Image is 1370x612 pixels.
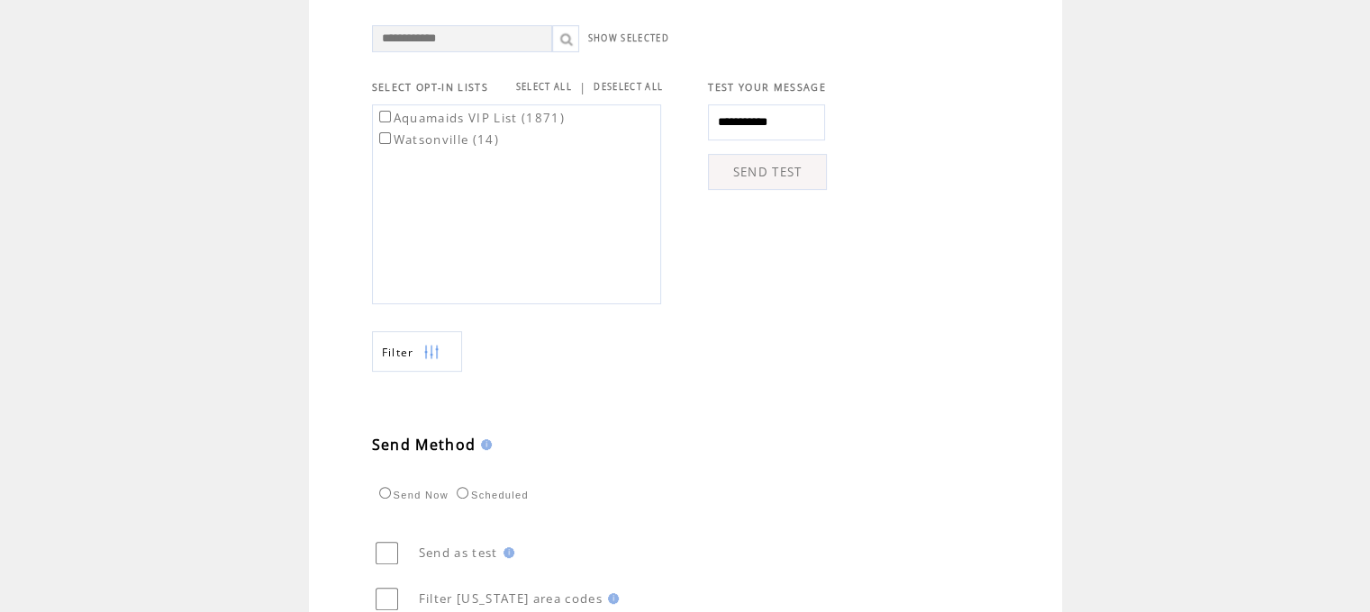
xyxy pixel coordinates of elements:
[452,490,529,500] label: Scheduled
[498,547,514,558] img: help.gif
[516,81,572,93] a: SELECT ALL
[372,435,476,454] span: Send Method
[376,110,565,126] label: Aquamaids VIP List (1871)
[375,490,449,500] label: Send Now
[423,332,440,373] img: filters.png
[419,590,603,607] span: Filter [US_STATE] area codes
[372,81,488,94] span: SELECT OPT-IN LISTS
[419,544,498,561] span: Send as test
[603,593,619,604] img: help.gif
[376,131,499,148] label: Watsonville (14)
[382,345,414,360] span: Show filters
[379,132,391,144] input: Watsonville (14)
[372,331,462,372] a: Filter
[457,487,468,499] input: Scheduled
[379,487,391,499] input: Send Now
[476,439,492,450] img: help.gif
[708,154,827,190] a: SEND TEST
[708,81,826,94] span: TEST YOUR MESSAGE
[379,111,391,122] input: Aquamaids VIP List (1871)
[588,32,669,44] a: SHOW SELECTED
[579,79,586,95] span: |
[594,81,663,93] a: DESELECT ALL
